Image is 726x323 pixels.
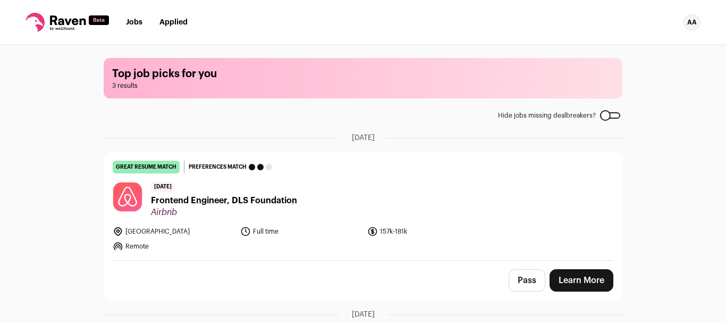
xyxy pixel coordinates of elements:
[151,207,297,218] span: Airbnb
[189,162,247,172] span: Preferences match
[498,111,596,120] span: Hide jobs missing dealbreakers?
[113,241,234,252] li: Remote
[352,132,375,143] span: [DATE]
[509,269,545,292] button: Pass
[112,67,614,81] h1: Top job picks for you
[126,19,142,26] a: Jobs
[113,183,142,211] img: 7ce577d4c60d86e6b0596865b4382bfa94f83f1f30dc48cf96374cf203c6e0db.jpg
[104,152,622,260] a: great resume match Preferences match [DATE] Frontend Engineer, DLS Foundation Airbnb [GEOGRAPHIC_...
[113,226,234,237] li: [GEOGRAPHIC_DATA]
[151,194,297,207] span: Frontend Engineer, DLS Foundation
[683,14,700,31] button: Open dropdown
[550,269,613,292] a: Learn More
[159,19,188,26] a: Applied
[112,81,614,90] span: 3 results
[113,161,180,173] div: great resume match
[240,226,361,237] li: Full time
[367,226,488,237] li: 157k-181k
[151,182,175,192] span: [DATE]
[352,309,375,320] span: [DATE]
[683,14,700,31] div: AA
